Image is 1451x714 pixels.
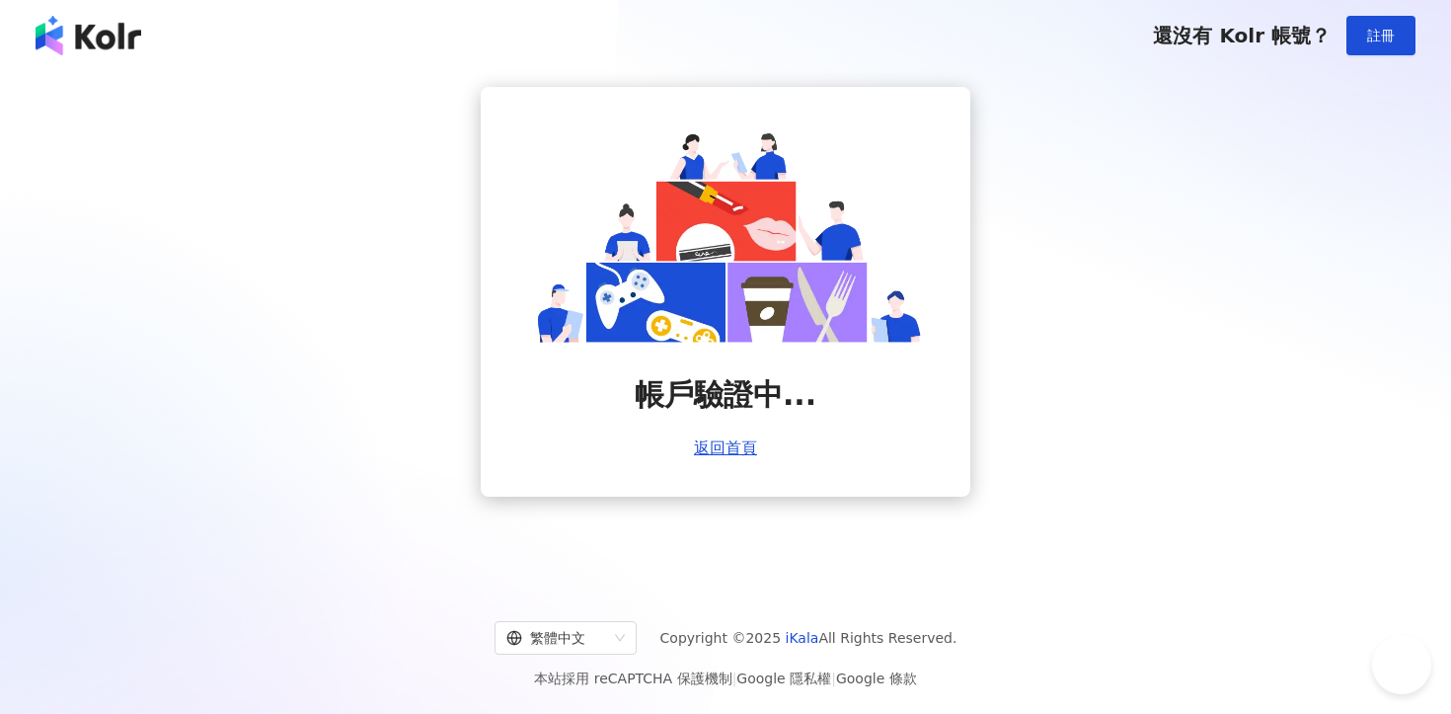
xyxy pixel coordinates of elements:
a: Google 條款 [836,671,917,686]
span: | [831,671,836,686]
iframe: Help Scout Beacon - Open [1372,635,1431,694]
div: 繁體中文 [506,622,607,654]
img: logo [36,16,141,55]
span: Copyright © 2025 All Rights Reserved. [660,626,957,650]
span: 註冊 [1367,28,1395,43]
button: 註冊 [1346,16,1415,55]
span: 還沒有 Kolr 帳號？ [1153,24,1331,47]
span: 本站採用 reCAPTCHA 保護機制 [534,667,916,690]
span: | [732,671,737,686]
span: 帳戶驗證中... [635,374,816,416]
a: iKala [786,630,819,646]
img: account is verifying [528,126,923,343]
a: 返回首頁 [694,439,757,457]
a: Google 隱私權 [736,671,831,686]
